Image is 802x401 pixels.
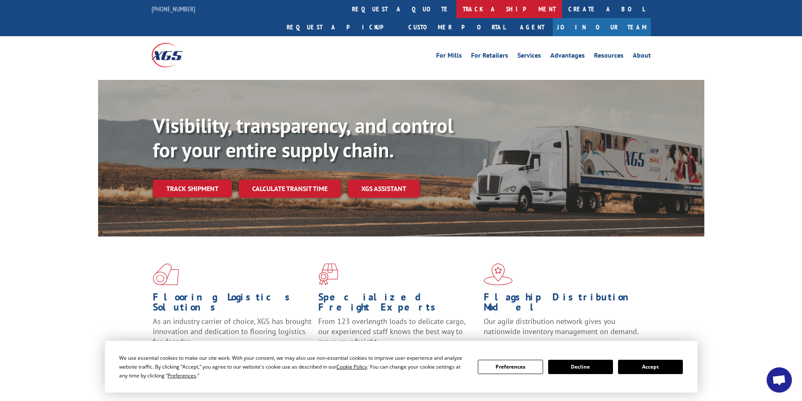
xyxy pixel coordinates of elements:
[517,52,541,61] a: Services
[512,18,553,36] a: Agent
[153,263,179,285] img: xgs-icon-total-supply-chain-intelligence-red
[280,18,402,36] a: Request a pickup
[153,112,453,163] b: Visibility, transparency, and control for your entire supply chain.
[550,52,585,61] a: Advantages
[105,341,698,393] div: Cookie Consent Prompt
[402,18,512,36] a: Customer Portal
[478,360,543,374] button: Preferences
[348,180,420,198] a: XGS ASSISTANT
[484,263,513,285] img: xgs-icon-flagship-distribution-model-red
[318,263,338,285] img: xgs-icon-focused-on-flooring-red
[152,5,195,13] a: [PHONE_NUMBER]
[633,52,651,61] a: About
[618,360,683,374] button: Accept
[553,18,651,36] a: Join Our Team
[471,52,508,61] a: For Retailers
[318,292,477,316] h1: Specialized Freight Experts
[168,372,196,379] span: Preferences
[153,316,312,346] span: As an industry carrier of choice, XGS has brought innovation and dedication to flooring logistics...
[484,292,643,316] h1: Flagship Distribution Model
[436,52,462,61] a: For Mills
[119,353,468,380] div: We use essential cookies to make our site work. With your consent, we may also use non-essential ...
[548,360,613,374] button: Decline
[484,316,639,336] span: Our agile distribution network gives you nationwide inventory management on demand.
[153,292,312,316] h1: Flooring Logistics Solutions
[239,180,341,198] a: Calculate transit time
[318,316,477,354] p: From 123 overlength loads to delicate cargo, our experienced staff knows the best way to move you...
[767,367,792,393] div: Open chat
[336,363,367,370] span: Cookie Policy
[153,180,232,197] a: Track shipment
[594,52,623,61] a: Resources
